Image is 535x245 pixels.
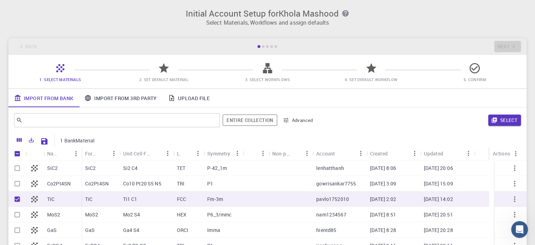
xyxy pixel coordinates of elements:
[316,196,349,203] p: pavlo1752010
[245,77,290,82] span: 3. Select Workflows
[272,147,290,160] div: Non-periodic
[8,89,79,107] a: Import From Bank
[424,196,453,203] p: [DATE] 14:02
[123,196,137,203] p: Ti1 C1
[85,227,95,234] p: GaS
[37,134,51,148] button: Save Explorer Settings
[123,165,138,172] p: Si2 C4
[47,147,59,160] div: Name
[85,180,109,187] p: Co2Pt4SN
[14,5,39,11] span: Support
[243,147,268,160] div: Tags
[85,196,93,203] p: TiC
[207,227,220,234] p: Imma
[173,147,204,160] div: Lattice
[47,211,60,218] p: MoS2
[39,77,81,82] span: 1. Select Materials
[60,137,95,144] p: 1 BankMaterial
[79,89,162,107] a: Import From 3rd Party
[70,148,82,159] button: Menu
[388,148,399,159] button: Sort
[25,134,37,146] button: Export
[257,148,269,159] button: Menu
[207,211,231,218] p: P6_3/mmc
[367,147,420,160] div: Created
[511,221,528,238] iframe: Intercom live chat
[59,148,70,159] button: Sort
[123,211,140,218] p: Mo2 S4
[82,147,120,160] div: Formula
[488,115,521,126] button: Select
[316,165,344,172] p: lenhatthanh
[420,147,474,160] div: Updated
[316,227,336,234] p: hientd85
[204,147,243,160] div: Symmetry
[231,148,243,159] button: Menu
[313,147,367,160] div: Account
[85,165,96,172] p: SiC2
[123,227,139,234] p: Ga4 S4
[424,211,453,218] p: [DATE] 20:51
[44,147,82,160] div: Name
[345,77,397,82] span: 4. Set Default Workflow
[139,77,189,82] span: 2. Set Default Material
[85,211,98,218] p: MoS2
[355,148,367,159] button: Menu
[370,180,396,187] p: [DATE] 3:09
[26,147,44,160] div: Icon
[424,165,453,172] p: [DATE] 20:06
[424,147,443,160] div: Updated
[177,147,181,160] div: Lattice
[177,165,185,172] p: TET
[207,180,213,187] p: P1
[119,147,173,160] div: Unit Cell Formula
[177,227,189,234] p: ORCI
[335,148,346,159] button: Sort
[316,147,335,160] div: Account
[290,148,301,159] button: Sort
[370,165,396,172] p: [DATE] 8:06
[489,147,521,160] div: Actions
[123,180,161,187] p: Co10 Pt20 S5 N5
[177,196,186,203] p: FCC
[177,211,186,218] p: HEX
[97,148,108,159] button: Sort
[424,227,453,234] p: [DATE] 20:28
[181,148,192,159] button: Sort
[207,147,230,160] div: Symmetry
[85,147,97,160] div: Formula
[123,147,151,160] div: Unit Cell Formula
[269,147,313,160] div: Non-periodic
[47,165,58,172] p: SiC2
[316,180,356,187] p: gowrisankar7755
[207,165,227,172] p: P-42_1m
[464,77,486,82] span: 5. Confirm
[162,148,173,159] button: Menu
[370,147,388,160] div: Created
[223,115,277,126] span: Filter throughout whole library including sets (folders)
[493,147,510,160] div: Actions
[510,148,521,159] button: Menu
[370,196,396,203] p: [DATE] 2:02
[13,134,25,146] button: Columns
[108,148,119,159] button: Menu
[47,180,71,187] p: Co2Pt4SN
[163,89,215,107] a: Upload File
[47,196,55,203] p: TiC
[13,18,522,27] p: Select Materials, Workflows and assign defaults
[223,115,277,126] button: Entire collection
[424,180,453,187] p: [DATE] 15:09
[151,148,162,159] button: Sort
[13,8,522,18] h3: Initial Account Setup for Khola Mashood
[192,148,204,159] button: Menu
[316,211,346,218] p: nam1234567
[370,211,396,218] p: [DATE] 8:51
[370,227,396,234] p: [DATE] 8:28
[47,227,57,234] p: GaS
[463,148,474,159] button: Menu
[280,115,317,126] button: Advanced
[246,148,257,159] button: Sort
[443,148,454,159] button: Sort
[207,196,223,203] p: Fm-3m
[177,180,184,187] p: TRI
